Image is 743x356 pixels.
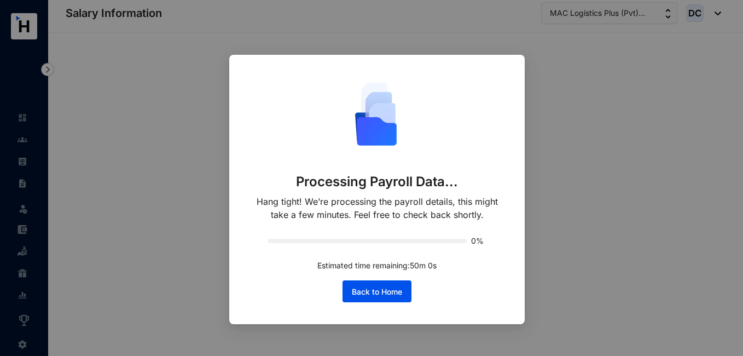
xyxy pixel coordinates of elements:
[343,280,411,302] button: Back to Home
[352,286,402,297] span: Back to Home
[296,173,458,191] p: Processing Payroll Data...
[471,237,486,245] span: 0%
[317,260,437,272] p: Estimated time remaining: 50 m 0 s
[251,195,503,221] p: Hang tight! We’re processing the payroll details, this might take a few minutes. Feel free to che...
